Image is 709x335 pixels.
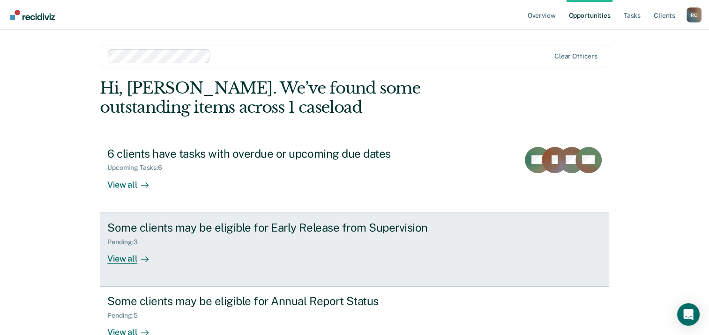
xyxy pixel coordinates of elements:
[554,52,597,60] div: Clear officers
[107,221,436,234] div: Some clients may be eligible for Early Release from Supervision
[107,147,436,160] div: 6 clients have tasks with overdue or upcoming due dates
[10,10,55,20] img: Recidiviz
[107,246,160,264] div: View all
[677,303,700,326] div: Open Intercom Messenger
[107,312,145,320] div: Pending : 5
[687,7,702,22] button: Profile dropdown button
[107,164,170,172] div: Upcoming Tasks : 6
[100,139,609,213] a: 6 clients have tasks with overdue or upcoming due datesUpcoming Tasks:6View all
[100,79,507,117] div: Hi, [PERSON_NAME]. We’ve found some outstanding items across 1 caseload
[107,294,436,308] div: Some clients may be eligible for Annual Report Status
[100,213,609,287] a: Some clients may be eligible for Early Release from SupervisionPending:3View all
[107,172,160,190] div: View all
[107,238,145,246] div: Pending : 3
[687,7,702,22] div: R C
